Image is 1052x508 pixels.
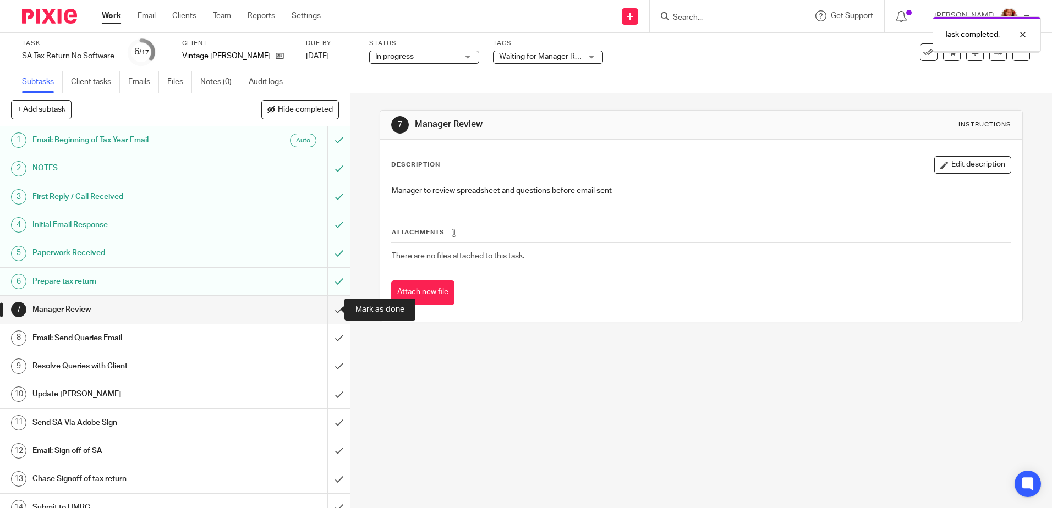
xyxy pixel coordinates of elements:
a: Subtasks [22,71,63,93]
div: 1 [11,132,26,148]
h1: Send SA Via Adobe Sign [32,415,222,431]
a: Emails [128,71,159,93]
div: SA Tax Return No Software [22,51,114,62]
img: Pixie [22,9,77,24]
div: 6 [11,274,26,289]
h1: Email: Beginning of Tax Year Email [32,132,222,148]
a: Work [102,10,121,21]
div: 3 [11,189,26,205]
a: Reports [248,10,275,21]
span: [DATE] [306,52,329,60]
div: 9 [11,358,26,374]
p: Vintage [PERSON_NAME] [182,51,270,62]
h1: Chase Signoff of tax return [32,471,222,487]
h1: NOTES [32,160,222,176]
label: Client [182,39,292,48]
div: 10 [11,386,26,402]
button: Hide completed [261,100,339,119]
span: In progress [375,53,414,60]
h1: Update [PERSON_NAME] [32,386,222,402]
div: Instructions [958,120,1011,129]
span: Attachments [392,229,445,235]
h1: Resolve Queries with Client [32,358,222,374]
h1: Email: Sign off of SA [32,443,222,459]
p: Description [391,161,440,169]
h1: Paperwork Received [32,245,222,261]
h1: Manager Review [415,119,725,130]
img: sallycropped.JPG [1000,8,1018,25]
a: Client tasks [71,71,120,93]
a: Files [167,71,192,93]
div: 4 [11,217,26,233]
div: 5 [11,246,26,261]
div: 2 [11,161,26,176]
a: Clients [172,10,196,21]
h1: Email: Send Queries Email [32,330,222,346]
div: 12 [11,443,26,459]
label: Tags [493,39,603,48]
h1: Initial Email Response [32,217,222,233]
div: 8 [11,330,26,346]
h1: Prepare tax return [32,273,222,290]
a: Settings [292,10,321,21]
div: 6 [134,46,149,58]
p: Manager to review spreadsheet and questions before email sent [392,185,1010,196]
p: Task completed. [944,29,1000,40]
button: + Add subtask [11,100,72,119]
a: Audit logs [249,71,291,93]
a: Email [138,10,156,21]
label: Task [22,39,114,48]
div: 11 [11,415,26,430]
a: Notes (0) [200,71,240,93]
small: /17 [139,49,149,56]
span: There are no files attached to this task. [392,252,524,260]
button: Edit description [934,156,1011,174]
h1: First Reply / Call Received [32,189,222,205]
span: Waiting for Manager Review [499,53,595,60]
label: Status [369,39,479,48]
button: Attach new file [391,280,454,305]
div: 7 [11,302,26,317]
label: Due by [306,39,355,48]
div: 13 [11,471,26,487]
div: Auto [290,134,316,147]
span: Hide completed [278,106,333,114]
a: Team [213,10,231,21]
div: 7 [391,116,409,134]
h1: Manager Review [32,301,222,318]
